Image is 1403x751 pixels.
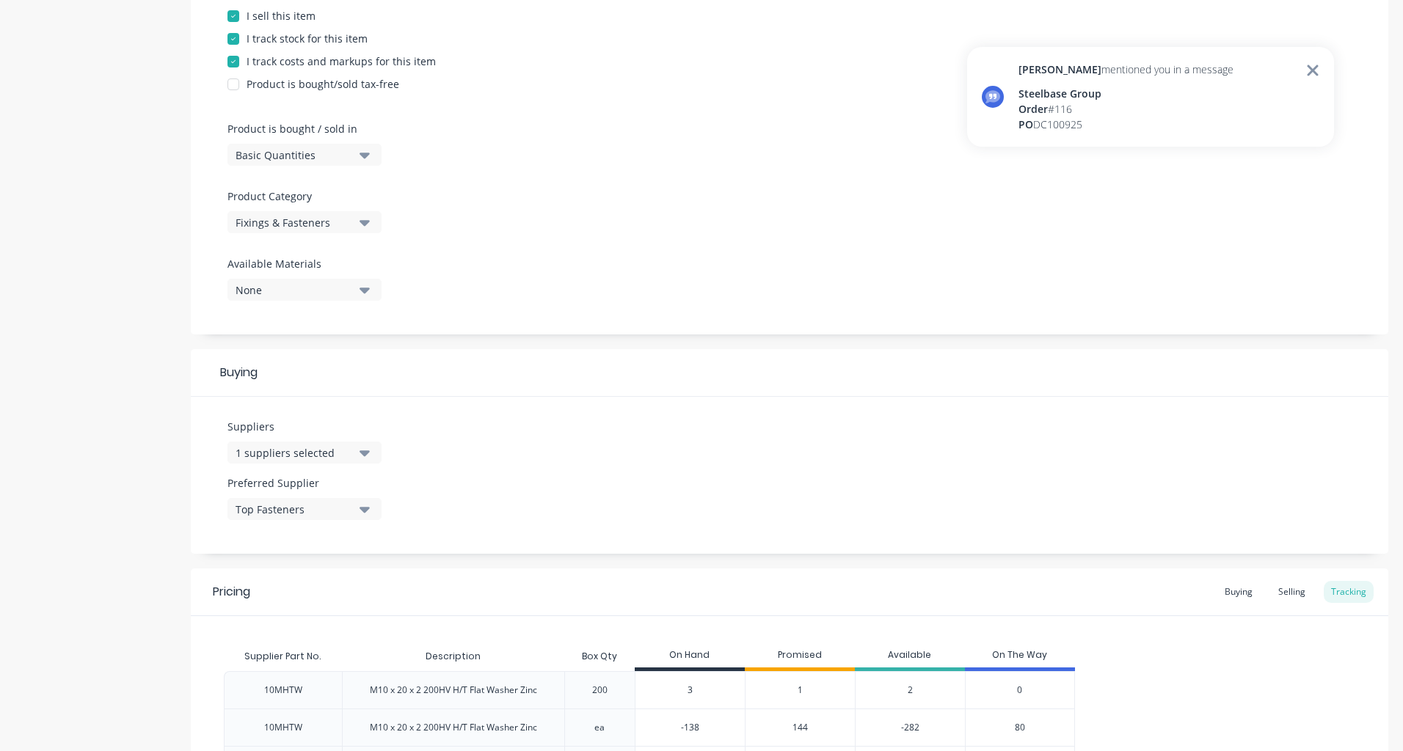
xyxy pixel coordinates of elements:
[1018,86,1233,101] div: Steelbase Group
[227,279,382,301] button: None
[227,498,382,520] button: Top Fasteners
[1271,581,1313,603] div: Selling
[855,642,965,671] div: Available
[247,54,436,69] div: I track costs and markups for this item
[236,445,353,461] div: 1 suppliers selected
[594,721,605,734] div: ea
[227,188,374,204] label: Product Category
[236,215,353,230] div: Fixings & Fasteners
[855,671,965,708] div: 2
[236,147,353,163] div: Basic Quantities
[213,583,250,601] div: Pricing
[1018,101,1233,117] div: # 116
[1018,62,1101,76] span: [PERSON_NAME]
[635,672,745,708] div: 3
[370,721,537,734] div: M10 x 20 x 2 200HV H/T Flat Washer Zinc
[1015,721,1025,734] span: 80
[1324,581,1374,603] div: Tracking
[855,708,965,746] div: -282
[1018,117,1033,131] span: PO
[965,642,1075,671] div: On The Way
[792,721,808,734] span: 144
[227,442,382,464] button: 1 suppliers selected
[1018,117,1233,132] div: DC100925
[247,76,399,92] div: Product is bought/sold tax-free
[264,721,302,734] div: 10MHTW
[264,684,302,697] div: 10MHTW
[745,642,855,671] div: Promised
[227,419,382,434] label: Suppliers
[227,256,382,271] label: Available Materials
[236,502,353,517] div: Top Fasteners
[592,684,608,697] div: 200
[247,8,316,23] div: I sell this item
[1217,581,1260,603] div: Buying
[247,31,368,46] div: I track stock for this item
[227,211,382,233] button: Fixings & Fasteners
[1018,62,1233,77] div: mentioned you in a message
[370,684,537,697] div: M10 x 20 x 2 200HV H/T Flat Washer Zinc
[227,475,382,491] label: Preferred Supplier
[570,638,629,675] div: Box Qty
[233,638,332,675] div: Supplier Part No.
[227,121,374,136] label: Product is bought / sold in
[798,684,803,697] span: 1
[635,709,745,746] div: -138
[1017,684,1022,697] span: 0
[635,642,745,671] div: On Hand
[1018,102,1048,116] span: Order
[191,349,1388,397] div: Buying
[414,638,492,675] div: Description
[227,144,382,166] button: Basic Quantities
[236,282,353,298] div: None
